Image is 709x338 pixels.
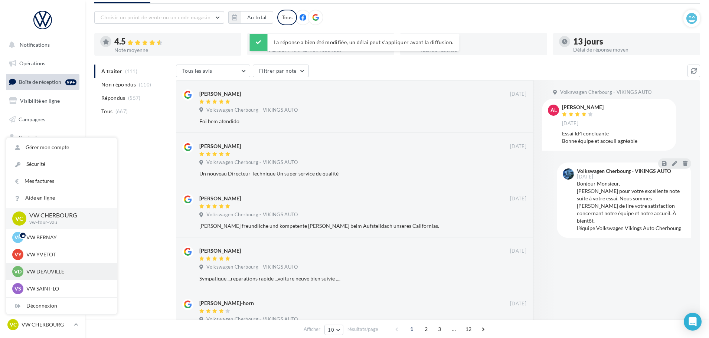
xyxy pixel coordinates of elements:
[347,326,378,333] span: résultats/page
[199,247,241,255] div: [PERSON_NAME]
[550,106,557,114] span: AL
[684,313,702,331] div: Open Intercom Messenger
[26,251,108,258] p: VW YVETOT
[101,94,125,102] span: Répondus
[253,65,309,77] button: Filtrer par note
[114,37,235,46] div: 4.5
[6,298,117,314] div: Déconnexion
[101,14,210,20] span: Choisir un point de vente ou un code magasin
[199,222,478,230] div: [PERSON_NAME] freundliche und kompetente [PERSON_NAME] beim Aufstelldach unseres Californias.
[14,285,21,292] span: VS
[420,37,541,46] div: 84 %
[26,285,108,292] p: VW SAINT-LO
[14,268,22,275] span: VD
[139,82,151,88] span: (110)
[406,323,418,335] span: 1
[420,323,432,335] span: 2
[199,90,241,98] div: [PERSON_NAME]
[4,112,81,127] a: Campagnes
[128,95,141,101] span: (557)
[101,81,136,88] span: Non répondus
[4,185,81,207] a: PLV et print personnalisable
[4,37,78,53] button: Notifications
[6,173,117,190] a: Mes factures
[14,234,22,241] span: VB
[250,34,460,51] div: La réponse a bien été modifiée, un délai peut s’appliquer avant la diffusion.
[6,318,79,332] a: VC VW CHERBOURG
[434,323,445,335] span: 3
[115,108,128,114] span: (667)
[577,168,671,174] div: Volkswagen Cherbourg - VIKINGS AUTO
[562,130,670,145] div: Essai Id4 concluante Bonne équipe et acceuil agréable
[4,130,81,145] a: Contacts
[176,65,250,77] button: Tous les avis
[577,180,685,232] div: Bonjour Monsieur, [PERSON_NAME] pour votre excellente note suite à votre essai. Nous sommes [PERS...
[4,167,81,183] a: Calendrier
[199,275,478,282] div: Sympatique ...reparations rapide ...voiture neuve bien suivie ....
[15,214,23,223] span: VC
[10,321,17,328] span: VC
[560,89,651,96] span: Volkswagen Cherbourg - VIKINGS AUTO
[94,11,224,24] button: Choisir un point de vente ou un code magasin
[114,47,235,53] div: Note moyenne
[199,142,241,150] div: [PERSON_NAME]
[206,316,298,323] span: Volkswagen Cherbourg - VIKINGS AUTO
[19,79,61,85] span: Boîte de réception
[206,211,298,218] span: Volkswagen Cherbourg - VIKINGS AUTO
[573,37,694,46] div: 13 jours
[4,93,81,109] a: Visibilité en ligne
[29,211,105,220] p: VW CHERBOURG
[6,156,117,173] a: Sécurité
[324,325,343,335] button: 10
[510,301,526,307] span: [DATE]
[14,251,22,258] span: VY
[562,120,578,127] span: [DATE]
[241,11,273,24] button: Au total
[22,321,71,328] p: VW CHERBOURG
[206,107,298,114] span: Volkswagen Cherbourg - VIKINGS AUTO
[577,174,593,179] span: [DATE]
[19,134,39,141] span: Contacts
[20,98,60,104] span: Visibilité en ligne
[420,47,541,52] div: Taux de réponse
[4,74,81,90] a: Boîte de réception99+
[199,118,478,125] div: Foi bem atendido
[6,139,117,156] a: Gérer mon compte
[20,42,50,48] span: Notifications
[65,79,76,85] div: 99+
[26,234,108,241] p: VW BERNAY
[182,68,212,74] span: Tous les avis
[228,11,273,24] button: Au total
[29,219,105,226] p: vw-tour-vau
[4,210,81,232] a: Campagnes DataOnDemand
[277,10,297,25] div: Tous
[206,159,298,166] span: Volkswagen Cherbourg - VIKINGS AUTO
[304,326,320,333] span: Afficher
[448,323,460,335] span: ...
[510,248,526,255] span: [DATE]
[328,327,334,333] span: 10
[4,148,81,164] a: Médiathèque
[199,170,478,177] div: Un nouveau Directeur Technique Un super service de qualité
[199,195,241,202] div: [PERSON_NAME]
[4,56,81,71] a: Opérations
[562,105,604,110] div: [PERSON_NAME]
[510,196,526,202] span: [DATE]
[573,47,694,52] div: Délai de réponse moyen
[510,91,526,98] span: [DATE]
[19,116,45,122] span: Campagnes
[101,108,112,115] span: Tous
[206,264,298,270] span: Volkswagen Cherbourg - VIKINGS AUTO
[19,60,45,66] span: Opérations
[26,268,108,275] p: VW DEAUVILLE
[510,143,526,150] span: [DATE]
[6,190,117,206] a: Aide en ligne
[199,299,254,307] div: [PERSON_NAME]-horn
[463,323,475,335] span: 12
